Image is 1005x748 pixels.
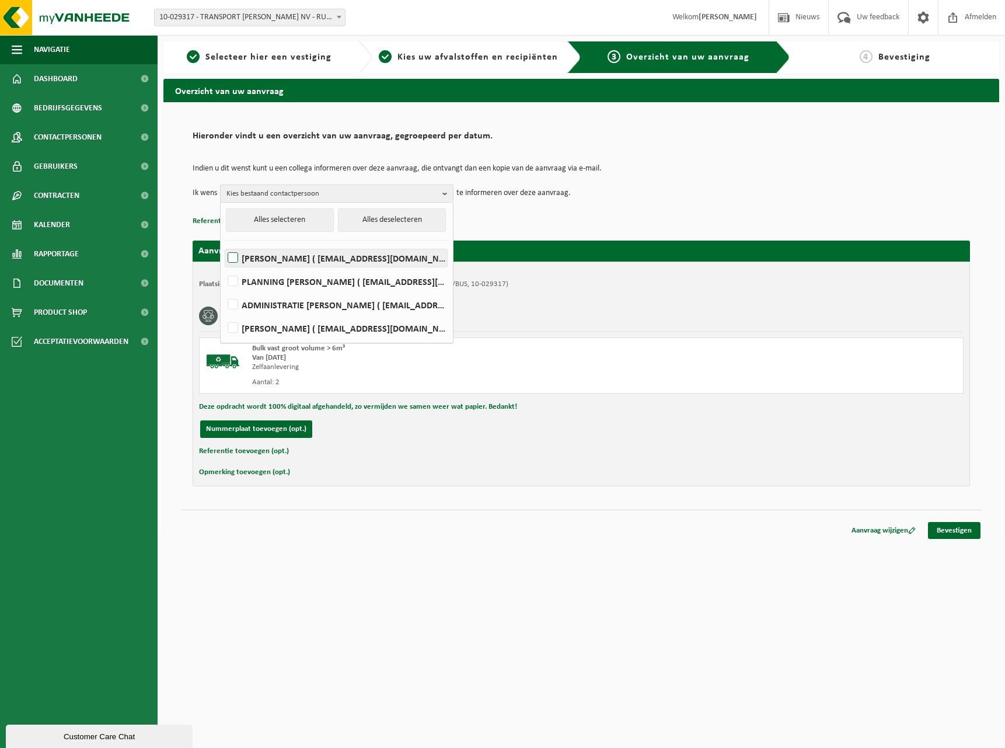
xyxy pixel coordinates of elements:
[187,50,200,63] span: 1
[34,123,102,152] span: Contactpersonen
[878,53,930,62] span: Bevestiging
[226,185,438,203] span: Kies bestaand contactpersoon
[34,35,70,64] span: Navigatie
[193,214,282,229] button: Referentie toevoegen (opt.)
[6,722,195,748] iframe: chat widget
[34,210,70,239] span: Kalender
[378,50,558,64] a: 2Kies uw afvalstoffen en recipiënten
[397,53,558,62] span: Kies uw afvalstoffen en recipiënten
[34,64,78,93] span: Dashboard
[626,53,749,62] span: Overzicht van uw aanvraag
[34,269,83,298] span: Documenten
[699,13,757,22] strong: [PERSON_NAME]
[34,327,128,356] span: Acceptatievoorwaarden
[34,152,78,181] span: Gebruikers
[379,50,392,63] span: 2
[608,50,620,63] span: 3
[169,50,349,64] a: 1Selecteer hier een vestiging
[198,246,286,256] strong: Aanvraag voor [DATE]
[205,53,331,62] span: Selecteer hier een vestiging
[193,131,970,147] h2: Hieronder vindt u een overzicht van uw aanvraag, gegroepeerd per datum.
[220,185,453,202] button: Kies bestaand contactpersoon
[843,522,924,539] a: Aanvraag wijzigen
[154,9,346,26] span: 10-029317 - TRANSPORT L. JANSSENS NV - RUMST
[252,378,628,387] div: Aantal: 2
[252,363,628,372] div: Zelfaanlevering
[199,444,289,459] button: Referentie toevoegen (opt.)
[928,522,980,539] a: Bevestigen
[225,273,447,290] label: PLANNING [PERSON_NAME] ( [EMAIL_ADDRESS][DOMAIN_NAME] )
[34,298,87,327] span: Product Shop
[34,181,79,210] span: Contracten
[155,9,345,26] span: 10-029317 - TRANSPORT L. JANSSENS NV - RUMST
[226,208,334,232] button: Alles selecteren
[225,296,447,314] label: ADMINISTRATIE [PERSON_NAME] ( [EMAIL_ADDRESS][DOMAIN_NAME] )
[193,185,217,202] p: Ik wens
[252,354,286,361] strong: Van [DATE]
[163,79,999,102] h2: Overzicht van uw aanvraag
[225,249,447,267] label: [PERSON_NAME] ( [EMAIL_ADDRESS][DOMAIN_NAME] )
[199,280,250,288] strong: Plaatsingsadres:
[34,93,102,123] span: Bedrijfsgegevens
[199,465,290,480] button: Opmerking toevoegen (opt.)
[200,420,312,438] button: Nummerplaat toevoegen (opt.)
[338,208,446,232] button: Alles deselecteren
[199,399,517,415] button: Deze opdracht wordt 100% digitaal afgehandeld, zo vermijden we samen weer wat papier. Bedankt!
[252,345,345,352] span: Bulk vast groot volume > 6m³
[205,344,240,379] img: BL-SO-LV.png
[860,50,873,63] span: 4
[193,165,970,173] p: Indien u dit wenst kunt u een collega informeren over deze aanvraag, die ontvangt dan een kopie v...
[225,319,447,337] label: [PERSON_NAME] ( [EMAIL_ADDRESS][DOMAIN_NAME] )
[34,239,79,269] span: Rapportage
[456,185,571,202] p: te informeren over deze aanvraag.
